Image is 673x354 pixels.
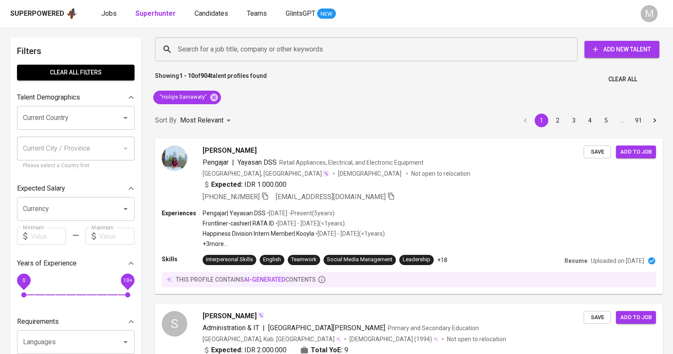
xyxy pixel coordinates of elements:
[101,9,118,19] a: Jobs
[203,180,286,190] div: IDR 1.000.000
[620,313,652,323] span: Add to job
[203,311,257,321] span: [PERSON_NAME]
[263,323,265,333] span: |
[276,193,386,201] span: [EMAIL_ADDRESS][DOMAIN_NAME]
[135,9,178,19] a: Superhunter
[155,115,177,126] p: Sort By
[349,335,414,343] span: [DEMOGRAPHIC_DATA]
[162,255,203,263] p: Skills
[99,228,135,245] input: Value
[583,114,597,127] button: Go to page 4
[203,158,229,166] span: Pengajar
[211,180,243,190] b: Expected:
[632,114,645,127] button: Go to page 91
[10,7,77,20] a: Superpoweredapp logo
[268,324,385,332] span: [GEOGRAPHIC_DATA][PERSON_NAME]
[286,9,315,17] span: GlintsGPT
[599,114,613,127] button: Go to page 5
[179,72,195,79] b: 1 - 10
[17,255,135,272] div: Years of Experience
[591,44,653,55] span: Add New Talent
[180,115,223,126] p: Most Relevant
[238,158,277,166] span: Yayasan DSS
[648,114,662,127] button: Go to next page
[564,257,587,265] p: Resume
[388,325,479,331] span: Primary and Secondary Education
[608,74,637,85] span: Clear All
[203,209,266,217] p: Pengajar | Yayasan DSS
[411,169,470,178] p: Not open to relocation
[247,9,267,17] span: Teams
[17,317,59,327] p: Requirements
[17,44,135,58] h6: Filters
[10,9,64,19] div: Superpowered
[203,324,259,332] span: Administration & IT
[153,91,221,104] div: "Holqis Samawaty"
[120,203,132,215] button: Open
[286,9,336,19] a: GlintsGPT NEW
[517,114,663,127] nav: pagination navigation
[203,193,260,201] span: [PHONE_NUMBER]
[120,112,132,124] button: Open
[195,9,228,17] span: Candidates
[203,219,274,228] p: Frontliner-cashier | RATA ID
[176,275,316,284] p: this profile contains contents
[584,146,611,159] button: Save
[123,277,132,283] span: 10+
[17,313,135,330] div: Requirements
[162,146,187,171] img: 1a3c5e11e42ea1f3f97b8ec0150bc4bb.jpeg
[206,256,253,264] div: Interpersonal Skills
[17,180,135,197] div: Expected Salary
[31,228,66,245] input: Value
[232,157,234,168] span: |
[203,335,341,343] div: [GEOGRAPHIC_DATA], Kab. [GEOGRAPHIC_DATA]
[327,256,392,264] div: Social Media Management
[135,9,176,17] b: Superhunter
[203,240,385,248] p: +3 more ...
[203,169,329,178] div: [GEOGRAPHIC_DATA], [GEOGRAPHIC_DATA]
[22,277,25,283] span: 0
[317,10,336,18] span: NEW
[120,336,132,348] button: Open
[403,256,430,264] div: Leadership
[437,256,447,264] p: +18
[24,67,128,78] span: Clear All filters
[314,229,385,238] p: • [DATE] - [DATE] ( <1 years )
[551,114,564,127] button: Go to page 2
[616,116,629,125] div: …
[616,146,656,159] button: Add to job
[584,41,659,58] button: Add New Talent
[279,159,424,166] span: Retail Appliances, Electrical, and Electronic Equipment
[101,9,117,17] span: Jobs
[244,276,285,283] span: AI-generated
[203,229,314,238] p: Happiness Division Intern Member | Kooyla
[263,256,281,264] div: English
[17,92,80,103] p: Talent Demographics
[323,170,329,177] img: magic_wand.svg
[247,9,269,19] a: Teams
[291,256,317,264] div: Teamwork
[349,335,438,343] div: (1994)
[180,113,234,128] div: Most Relevant
[258,312,264,319] img: magic_wand.svg
[588,147,607,157] span: Save
[584,311,611,324] button: Save
[23,162,129,170] p: Please select a Country first
[66,7,77,20] img: app logo
[274,219,345,228] p: • [DATE] - [DATE] ( <1 years )
[200,72,211,79] b: 904
[17,89,135,106] div: Talent Demographics
[266,209,335,217] p: • [DATE] - Present ( 5 years )
[155,139,663,294] a: [PERSON_NAME]Pengajar|Yayasan DSSRetail Appliances, Electrical, and Electronic Equipment[GEOGRAPH...
[162,209,203,217] p: Experiences
[338,169,403,178] span: [DEMOGRAPHIC_DATA]
[162,311,187,337] div: S
[155,71,267,87] p: Showing of talent profiles found
[641,5,658,22] div: M
[591,257,644,265] p: Uploaded on [DATE]
[203,146,257,156] span: [PERSON_NAME]
[195,9,230,19] a: Candidates
[620,147,652,157] span: Add to job
[616,311,656,324] button: Add to job
[605,71,641,87] button: Clear All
